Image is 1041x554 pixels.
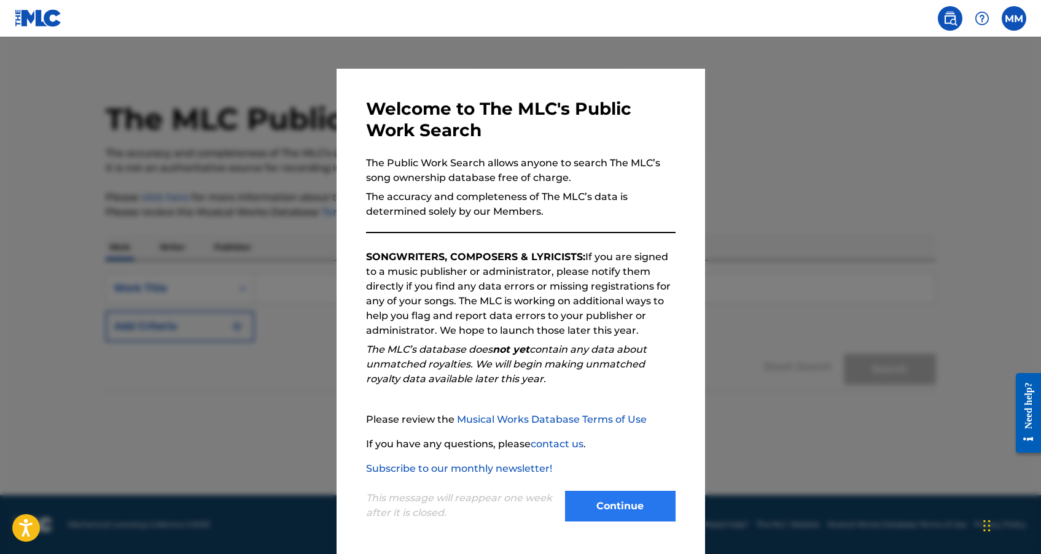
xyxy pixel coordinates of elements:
a: contact us [531,438,583,450]
a: Public Search [938,6,962,31]
p: The accuracy and completeness of The MLC’s data is determined solely by our Members. [366,190,676,219]
a: Musical Works Database Terms of Use [457,414,647,425]
strong: SONGWRITERS, COMPOSERS & LYRICISTS: [366,251,585,263]
p: If you have any questions, please . [366,437,676,452]
a: Subscribe to our monthly newsletter! [366,463,552,474]
h3: Welcome to The MLC's Public Work Search [366,98,676,141]
div: Help [970,6,994,31]
p: This message will reappear one week after it is closed. [366,491,558,520]
strong: not yet [493,344,529,355]
em: The MLC’s database does contain any data about unmatched royalties. We will begin making unmatche... [366,344,647,385]
iframe: Resource Center [1007,364,1041,463]
div: Drag [983,507,991,544]
img: help [975,11,989,26]
p: The Public Work Search allows anyone to search The MLC’s song ownership database free of charge. [366,156,676,185]
iframe: Chat Widget [980,495,1041,554]
p: Please review the [366,412,676,427]
p: If you are signed to a music publisher or administrator, please notify them directly if you find ... [366,250,676,338]
img: MLC Logo [15,9,62,27]
img: search [943,11,957,26]
div: User Menu [1002,6,1026,31]
button: Continue [565,491,676,521]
